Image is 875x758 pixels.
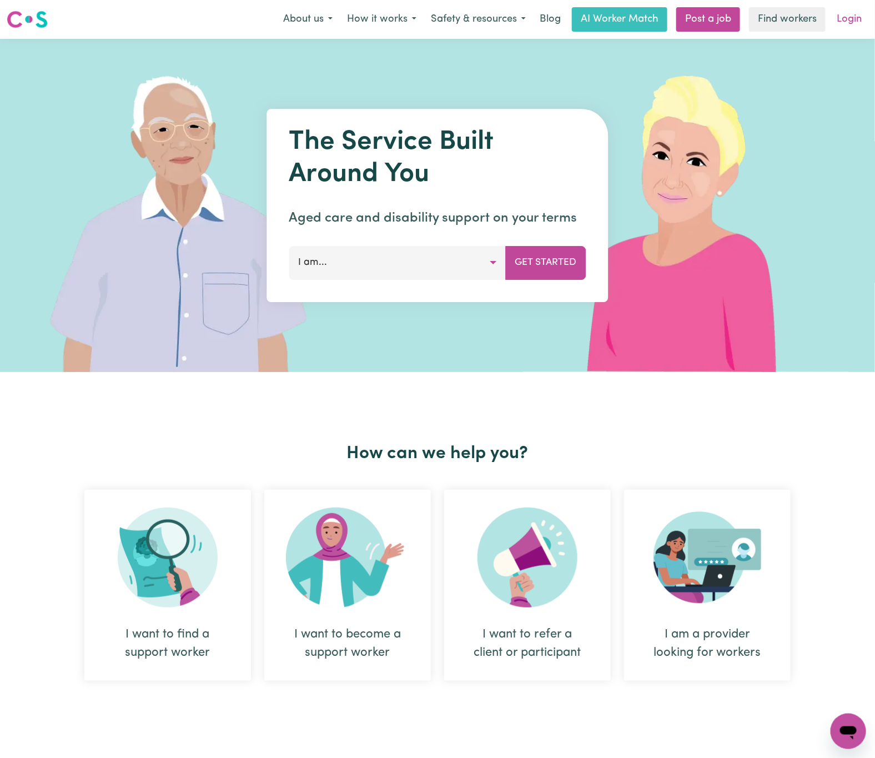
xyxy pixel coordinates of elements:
img: Refer [477,508,577,608]
button: Get Started [506,246,586,279]
a: Careseekers logo [7,7,48,32]
button: About us [276,8,340,31]
iframe: Button to launch messaging window [831,714,866,749]
img: Provider [653,508,761,608]
h2: How can we help you? [78,443,797,464]
h1: The Service Built Around You [289,127,586,190]
div: I am a provider looking for workers [651,625,764,662]
div: I want to refer a client or participant [444,490,611,681]
a: Login [830,7,868,32]
div: I want to find a support worker [111,625,224,662]
a: AI Worker Match [572,7,667,32]
img: Search [118,508,218,608]
p: Aged care and disability support on your terms [289,208,586,228]
img: Careseekers logo [7,9,48,29]
a: Find workers [749,7,826,32]
div: I want to refer a client or participant [471,625,584,662]
button: Safety & resources [424,8,533,31]
div: I want to become a support worker [291,625,404,662]
button: How it works [340,8,424,31]
img: Become Worker [286,508,409,608]
div: I want to find a support worker [84,490,251,681]
button: I am... [289,246,506,279]
div: I want to become a support worker [264,490,431,681]
a: Post a job [676,7,740,32]
div: I am a provider looking for workers [624,490,791,681]
a: Blog [533,7,567,32]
